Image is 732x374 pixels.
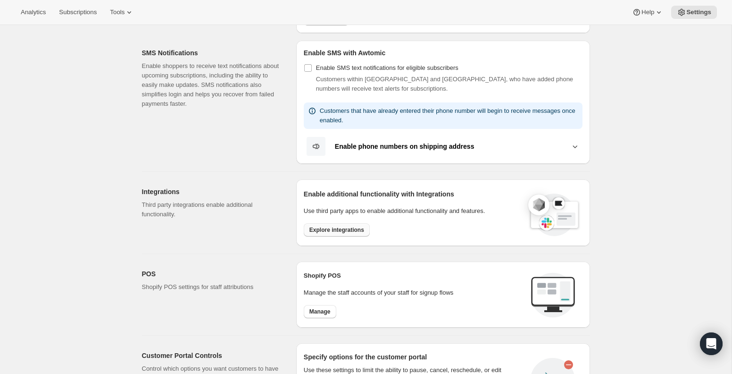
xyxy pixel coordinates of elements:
[21,8,46,16] span: Analytics
[320,106,579,125] p: Customers that have already entered their phone number will begin to receive messages once enabled.
[671,6,717,19] button: Settings
[142,187,281,196] h2: Integrations
[142,351,281,360] h2: Customer Portal Controls
[304,48,582,58] h2: Enable SMS with Awtomic
[142,61,281,109] p: Enable shoppers to receive text notifications about upcoming subscriptions, including the ability...
[686,8,711,16] span: Settings
[309,308,331,315] span: Manage
[309,226,364,234] span: Explore integrations
[304,189,519,199] h2: Enable additional functionality with Integrations
[142,282,281,292] p: Shopify POS settings for staff attributions
[316,64,458,71] span: Enable SMS text notifications for eligible subscribers
[316,76,573,92] span: Customers within [GEOGRAPHIC_DATA] and [GEOGRAPHIC_DATA], who have added phone numbers will recei...
[15,6,51,19] button: Analytics
[104,6,140,19] button: Tools
[335,143,474,150] b: Enable phone numbers on shipping address
[641,8,654,16] span: Help
[700,332,723,355] div: Open Intercom Messenger
[304,352,523,362] h2: Specify options for the customer portal
[626,6,669,19] button: Help
[142,48,281,58] h2: SMS Notifications
[53,6,102,19] button: Subscriptions
[304,206,519,216] p: Use third party apps to enable additional functionality and features.
[304,271,523,280] h2: Shopify POS
[59,8,97,16] span: Subscriptions
[304,288,523,297] p: Manage the staff accounts of your staff for signup flows
[304,136,582,156] button: Enable phone numbers on shipping address
[142,200,281,219] p: Third party integrations enable additional functionality.
[110,8,125,16] span: Tools
[304,305,336,318] button: Manage
[304,223,370,237] button: Explore integrations
[142,269,281,279] h2: POS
